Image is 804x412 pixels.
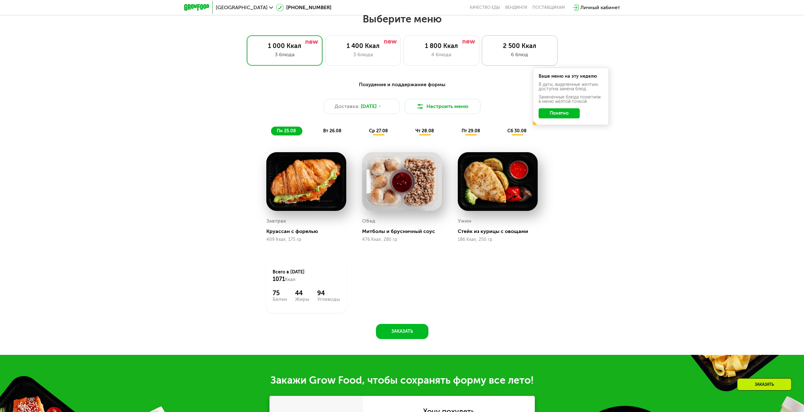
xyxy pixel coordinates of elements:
div: 1 000 Ккал [253,42,316,50]
div: Ваше меню на эту неделю [539,74,603,79]
div: 75 [273,289,287,297]
div: 44 [295,289,309,297]
div: 3 блюда [332,51,394,58]
div: Белки [273,297,287,302]
div: поставщикам [532,5,565,10]
span: 1071 [273,276,285,283]
a: Вендинги [505,5,527,10]
div: 1 400 Ккал [332,42,394,50]
div: Круассан с форелью [266,228,351,235]
h2: Выберите меню [20,13,784,25]
div: Стейк из курицы с овощами [458,228,543,235]
div: Ужин [458,216,471,226]
div: 476 Ккал, 280 гр [362,237,442,242]
span: Доставка: [335,103,360,110]
div: Заказать [737,378,792,391]
span: пн 25.08 [277,128,296,134]
span: чт 28.08 [415,128,434,134]
div: 409 Ккал, 175 гр [266,237,346,242]
div: 4 блюда [410,51,473,58]
div: Митболы и брусничный соус [362,228,447,235]
button: Понятно [539,108,580,118]
div: 186 Ккал, 250 гр [458,237,538,242]
span: вт 26.08 [323,128,342,134]
div: Углеводы [317,297,340,302]
div: Жиры [295,297,309,302]
div: Личный кабинет [580,4,620,11]
span: [DATE] [361,103,377,110]
button: Заказать [376,324,428,339]
div: Всего в [DATE] [273,269,340,283]
div: 6 блюд [488,51,551,58]
button: Настроить меню [405,99,481,114]
div: 2 500 Ккал [488,42,551,50]
div: Завтрак [266,216,286,226]
div: Похудение и поддержание формы [215,81,589,89]
span: [GEOGRAPHIC_DATA] [216,5,268,10]
div: Заменённые блюда пометили в меню жёлтой точкой. [539,95,603,104]
div: В даты, выделенные желтым, доступна замена блюд. [539,82,603,91]
div: Обед [362,216,375,226]
a: [PHONE_NUMBER] [276,4,331,11]
span: сб 30.08 [507,128,527,134]
div: 1 800 Ккал [410,42,473,50]
span: пт 29.08 [462,128,480,134]
div: 3 блюда [253,51,316,58]
span: Ккал [285,277,295,282]
div: 94 [317,289,340,297]
a: Качество еды [470,5,500,10]
span: ср 27.08 [369,128,388,134]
